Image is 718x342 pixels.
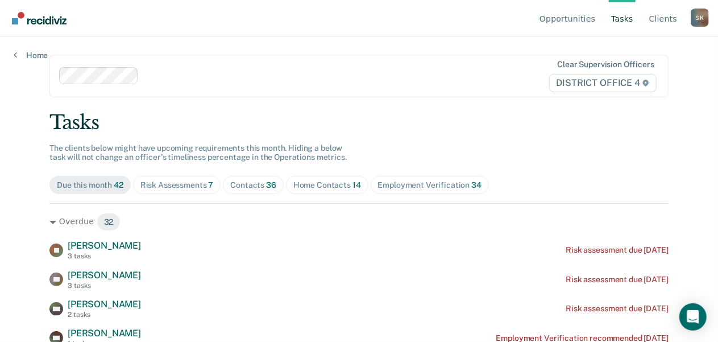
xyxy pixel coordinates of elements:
div: Risk assessment due [DATE] [566,304,668,314]
div: Risk assessment due [DATE] [566,245,668,255]
div: 3 tasks [68,282,141,290]
div: 3 tasks [68,252,141,260]
span: [PERSON_NAME] [68,270,141,281]
div: Risk Assessments [140,180,214,190]
a: Home [14,50,48,60]
div: Employment Verification [378,180,482,190]
div: Due this month [57,180,123,190]
div: Contacts [230,180,276,190]
img: Recidiviz [12,12,67,24]
div: Clear supervision officers [557,60,654,69]
div: Tasks [49,111,669,134]
div: Overdue 32 [49,213,669,231]
span: 32 [97,213,121,231]
span: [PERSON_NAME] [68,299,141,310]
span: [PERSON_NAME] [68,240,141,251]
span: 42 [114,180,123,189]
span: DISTRICT OFFICE 4 [549,74,657,92]
div: S K [691,9,709,27]
div: Home Contacts [293,180,361,190]
span: 7 [208,180,213,189]
button: Profile dropdown button [691,9,709,27]
div: Open Intercom Messenger [679,303,707,331]
span: 14 [352,180,361,189]
div: Risk assessment due [DATE] [566,275,668,285]
span: [PERSON_NAME] [68,328,141,339]
span: The clients below might have upcoming requirements this month. Hiding a below task will not chang... [49,143,347,162]
div: 2 tasks [68,311,141,319]
span: 34 [471,180,482,189]
span: 36 [266,180,276,189]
